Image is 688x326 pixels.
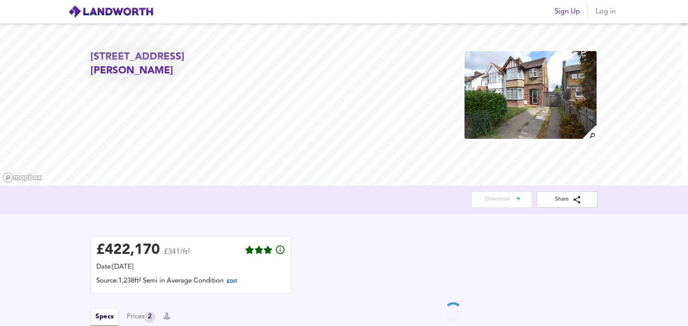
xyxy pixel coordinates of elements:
button: Sign Up [551,3,584,21]
span: Share [544,195,590,204]
div: Prices [127,312,155,323]
div: £ 422,170 [96,244,160,257]
span: EDIT [227,279,237,284]
button: Log in [591,3,620,21]
img: property [464,50,598,140]
div: Source: 1,238ft² Semi in Average Condition [96,276,285,288]
button: Prices2 [127,312,155,323]
button: Share [537,191,598,208]
div: 2 [144,312,155,323]
span: £341/ft² [164,249,190,262]
span: Log in [595,5,616,18]
h2: [STREET_ADDRESS][PERSON_NAME] [90,50,253,78]
img: search [582,124,598,140]
img: logo [68,5,154,18]
a: Mapbox homepage [3,172,42,183]
span: Sign Up [555,5,580,18]
div: Date: [DATE] [96,262,285,272]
